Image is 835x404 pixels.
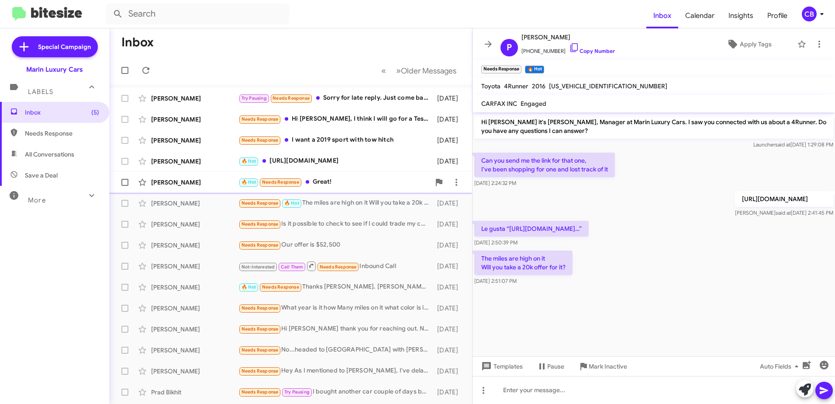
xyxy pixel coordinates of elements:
span: Labels [28,88,53,96]
div: [PERSON_NAME] [151,136,238,145]
div: [DATE] [433,157,465,166]
span: Templates [480,359,523,374]
span: All Conversations [25,150,74,159]
input: Search [106,3,289,24]
span: Needs Response [242,347,279,353]
p: The miles are high on it Will you take a 20k offer for it? [474,251,573,275]
span: [DATE] 2:50:39 PM [474,239,518,246]
span: More [28,196,46,204]
span: Special Campaign [38,42,91,51]
div: [URL][DOMAIN_NAME] [238,156,433,166]
p: [URL][DOMAIN_NAME] [735,191,833,207]
a: Profile [760,3,794,28]
span: 4Runner [504,82,528,90]
span: Needs Response [242,326,279,332]
div: Our offer is $52,500 [238,240,433,250]
span: Needs Response [242,137,279,143]
span: Save a Deal [25,171,58,180]
span: P [507,41,512,55]
div: [PERSON_NAME] [151,325,238,334]
div: [PERSON_NAME] [151,304,238,313]
span: Needs Response [242,200,279,206]
div: [DATE] [433,304,465,313]
button: Apply Tags [704,36,793,52]
p: Hi [PERSON_NAME] it's [PERSON_NAME], Manager at Marin Luxury Cars. I saw you connected with us ab... [474,114,833,139]
span: said at [776,209,791,216]
div: [PERSON_NAME] [151,283,238,292]
span: « [381,65,386,76]
small: Needs Response [481,66,521,73]
span: Needs Response [242,242,279,248]
div: Hi [PERSON_NAME], I think I will go for a Tesla. The way I drive for work it makes more sense. Do... [238,114,433,124]
span: Needs Response [25,129,99,138]
button: Mark Inactive [571,359,634,374]
div: I want a 2019 sport with tow hitch [238,135,433,145]
a: Special Campaign [12,36,98,57]
span: (5) [91,108,99,117]
span: Needs Response [262,179,299,185]
a: Insights [721,3,760,28]
div: [PERSON_NAME] [151,94,238,103]
span: Needs Response [242,368,279,374]
span: Older Messages [401,66,456,76]
button: Next [391,62,462,80]
div: [PERSON_NAME] [151,178,238,187]
span: [PERSON_NAME] [DATE] 2:41:45 PM [735,209,833,216]
div: [PERSON_NAME] [151,157,238,166]
span: Try Pausing [242,95,267,101]
div: Marin Luxury Cars [26,65,83,74]
span: 🔥 Hot [242,284,256,290]
button: Auto Fields [753,359,809,374]
div: Sorry for late reply. Just come back from oversea. I am still considering, will let you know as s... [238,93,433,103]
span: Needs Response [242,305,279,311]
span: Mark Inactive [589,359,627,374]
span: said at [775,141,790,148]
span: Launcher [DATE] 1:29:08 PM [753,141,833,148]
span: Needs Response [242,116,279,122]
div: [DATE] [433,115,465,124]
span: 🔥 Hot [242,179,256,185]
div: Hi [PERSON_NAME] thank you for reaching out. No questions at the moment but if any come up, I'll ... [238,324,433,334]
span: Try Pausing [284,389,310,395]
div: What year is it how Many miles on it what color is it? [238,303,433,313]
h1: Inbox [121,35,154,49]
div: [PERSON_NAME] [151,346,238,355]
div: [DATE] [433,94,465,103]
span: Call Them [281,264,304,270]
div: [PERSON_NAME] [151,262,238,271]
div: [DATE] [433,262,465,271]
div: [PERSON_NAME] [151,115,238,124]
div: The miles are high on it Will you take a 20k offer for it? [238,198,433,208]
div: [DATE] [433,367,465,376]
span: [DATE] 2:51:07 PM [474,278,517,284]
div: [DATE] [433,199,465,208]
div: [DATE] [433,220,465,229]
div: Inbound Call [238,261,433,272]
span: CARFAX INC [481,100,517,108]
button: Templates [473,359,530,374]
a: Copy Number [569,48,615,54]
button: Pause [530,359,571,374]
nav: Page navigation example [376,62,462,80]
span: Calendar [678,3,721,28]
div: [DATE] [433,136,465,145]
span: 🔥 Hot [284,200,299,206]
span: 🔥 Hot [242,158,256,164]
span: Toyota [481,82,500,90]
div: [DATE] [433,283,465,292]
button: Previous [376,62,391,80]
span: [PERSON_NAME] [521,32,615,42]
span: Needs Response [242,221,279,227]
span: Not-Interested [242,264,275,270]
div: [PERSON_NAME] [151,220,238,229]
span: Needs Response [262,284,299,290]
span: Needs Response [320,264,357,270]
div: Great! [238,177,430,187]
span: » [396,65,401,76]
span: [US_VEHICLE_IDENTIFICATION_NUMBER] [549,82,667,90]
a: Inbox [646,3,678,28]
small: 🔥 Hot [525,66,544,73]
span: Inbox [25,108,99,117]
